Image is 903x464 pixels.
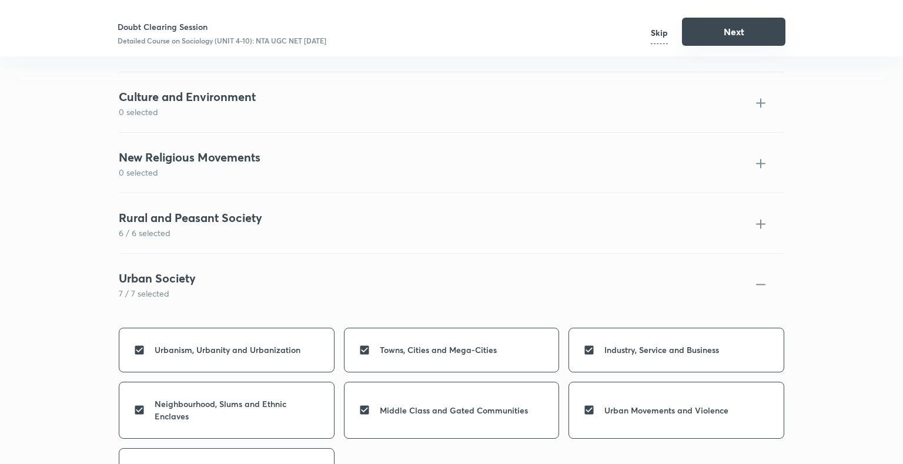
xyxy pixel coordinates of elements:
h6: Doubt Clearing Session [118,21,326,33]
p: Urban Movements and Violence [604,404,728,416]
div: Culture and Environment0 selected [119,72,784,132]
div: New Religious Movements0 selected [119,132,784,193]
p: Neighbourhood, Slums and Ethnic Enclaves [155,398,320,422]
h6: Detailed Course on Sociology (UNIT 4-10): NTA UGC NET [DATE] [118,35,326,46]
p: 0 selected [119,106,744,118]
p: 0 selected [119,166,744,179]
p: 7 / 7 selected [119,287,744,300]
p: Industry, Service and Business [604,344,719,356]
h4: New Religious Movements [119,149,744,166]
div: Rural and Peasant Society6 / 6 selected [119,193,784,253]
p: Urbanism, Urbanity and Urbanization [155,344,300,356]
h4: Rural and Peasant Society [119,209,744,227]
p: Skip [651,22,668,44]
div: Urban Society7 / 7 selected [119,253,784,314]
p: 6 / 6 selected [119,227,744,239]
h4: Culture and Environment [119,88,744,106]
p: Middle Class and Gated Communities [380,404,528,416]
h4: Urban Society [119,270,744,287]
button: Next [682,18,785,46]
p: Towns, Cities and Mega-Cities [380,344,497,356]
span: Support [46,9,78,19]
